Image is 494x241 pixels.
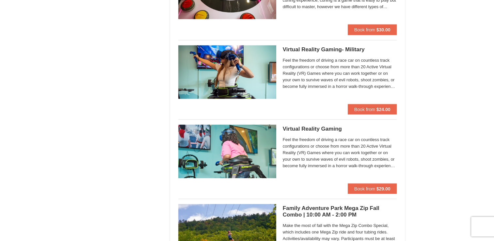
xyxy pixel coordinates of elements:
button: Book from $29.00 [348,184,397,194]
button: Book from $24.00 [348,104,397,115]
strong: $24.00 [376,107,390,112]
h5: Virtual Reality Gaming- Military [283,46,397,53]
span: Feel the freedom of driving a race car on countless track configurations or choose from more than... [283,137,397,169]
img: 6619913-458-d9672938.jpg [178,125,276,178]
span: Book from [354,27,375,32]
h5: Virtual Reality Gaming [283,126,397,132]
span: Book from [354,107,375,112]
button: Book from $30.00 [348,24,397,35]
img: 6619913-473-21a848be.jpg [178,45,276,99]
span: Feel the freedom of driving a race car on countless track configurations or choose from more than... [283,57,397,90]
strong: $29.00 [376,186,390,191]
span: Book from [354,186,375,191]
h5: Family Adventure Park Mega Zip Fall Combo | 10:00 AM - 2:00 PM [283,205,397,218]
strong: $30.00 [376,27,390,32]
